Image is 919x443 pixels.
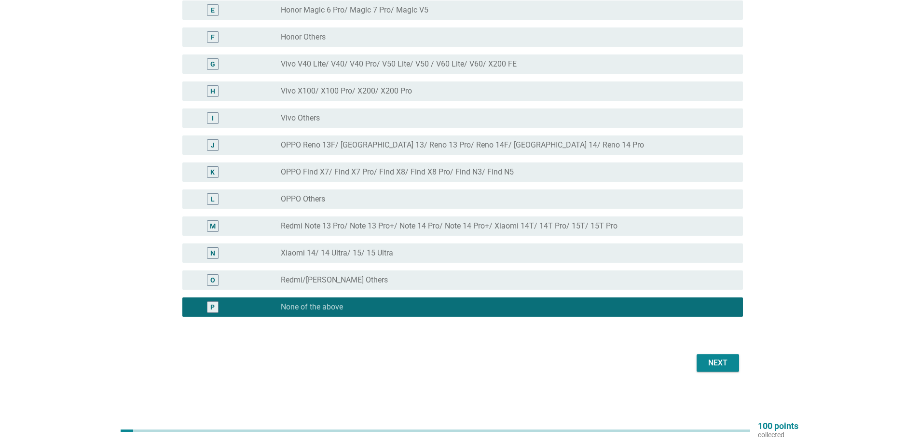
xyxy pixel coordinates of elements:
[210,221,216,231] div: M
[211,32,215,42] div: F
[281,275,388,285] label: Redmi/[PERSON_NAME] Others
[281,221,617,231] label: Redmi Note 13 Pro/ Note 13 Pro+/ Note 14 Pro/ Note 14 Pro+/ Xiaomi 14T/ 14T Pro/ 15T/ 15T Pro
[210,59,215,69] div: G
[210,248,215,258] div: N
[281,140,644,150] label: OPPO Reno 13F/ [GEOGRAPHIC_DATA] 13/ Reno 13 Pro/ Reno 14F/ [GEOGRAPHIC_DATA] 14/ Reno 14 Pro
[211,194,215,204] div: L
[758,422,798,430] p: 100 points
[697,354,739,372] button: Next
[281,86,412,96] label: Vivo X100/ X100 Pro/ X200/ X200 Pro
[211,140,215,150] div: J
[281,194,325,204] label: OPPO Others
[281,113,320,123] label: Vivo Others
[281,32,326,42] label: Honor Others
[281,59,517,69] label: Vivo V40 Lite/ V40/ V40 Pro/ V50 Lite/ V50 / V60 Lite/ V60/ X200 FE
[210,302,215,312] div: P
[281,167,514,177] label: OPPO Find X7/ Find X7 Pro/ Find X8/ Find X8 Pro/ Find N3/ Find N5
[281,302,343,312] label: None of the above
[281,248,393,258] label: Xiaomi 14/ 14 Ultra/ 15/ 15 Ultra
[210,86,215,96] div: H
[210,167,215,177] div: K
[281,5,428,15] label: Honor Magic 6 Pro/ Magic 7 Pro/ Magic V5
[758,430,798,439] p: collected
[210,275,215,285] div: O
[212,113,214,123] div: I
[211,5,215,15] div: E
[704,357,731,369] div: Next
